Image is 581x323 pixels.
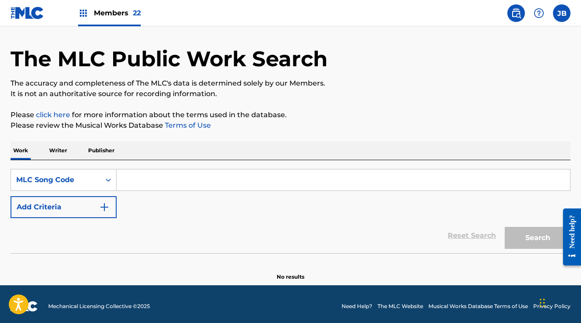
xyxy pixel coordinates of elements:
[11,169,570,253] form: Search Form
[378,302,423,310] a: The MLC Website
[78,8,89,18] img: Top Rightsholders
[86,141,117,160] p: Publisher
[540,290,545,316] div: Drag
[11,141,31,160] p: Work
[133,9,141,17] span: 22
[537,281,581,323] iframe: Chat Widget
[277,262,304,281] p: No results
[11,196,117,218] button: Add Criteria
[94,8,141,18] span: Members
[11,78,570,89] p: The accuracy and completeness of The MLC's data is determined solely by our Members.
[556,201,581,272] iframe: Resource Center
[11,110,570,120] p: Please for more information about the terms used in the database.
[46,141,70,160] p: Writer
[11,89,570,99] p: It is not an authoritative source for recording information.
[36,111,70,119] a: click here
[163,121,211,129] a: Terms of Use
[507,4,525,22] a: Public Search
[99,202,110,212] img: 9d2ae6d4665cec9f34b9.svg
[553,4,570,22] div: User Menu
[511,8,521,18] img: search
[48,302,150,310] span: Mechanical Licensing Collective © 2025
[11,7,44,19] img: MLC Logo
[428,302,528,310] a: Musical Works Database Terms of Use
[11,120,570,131] p: Please review the Musical Works Database
[342,302,372,310] a: Need Help?
[534,8,544,18] img: help
[11,46,328,72] h1: The MLC Public Work Search
[533,302,570,310] a: Privacy Policy
[16,175,95,185] div: MLC Song Code
[530,4,548,22] div: Help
